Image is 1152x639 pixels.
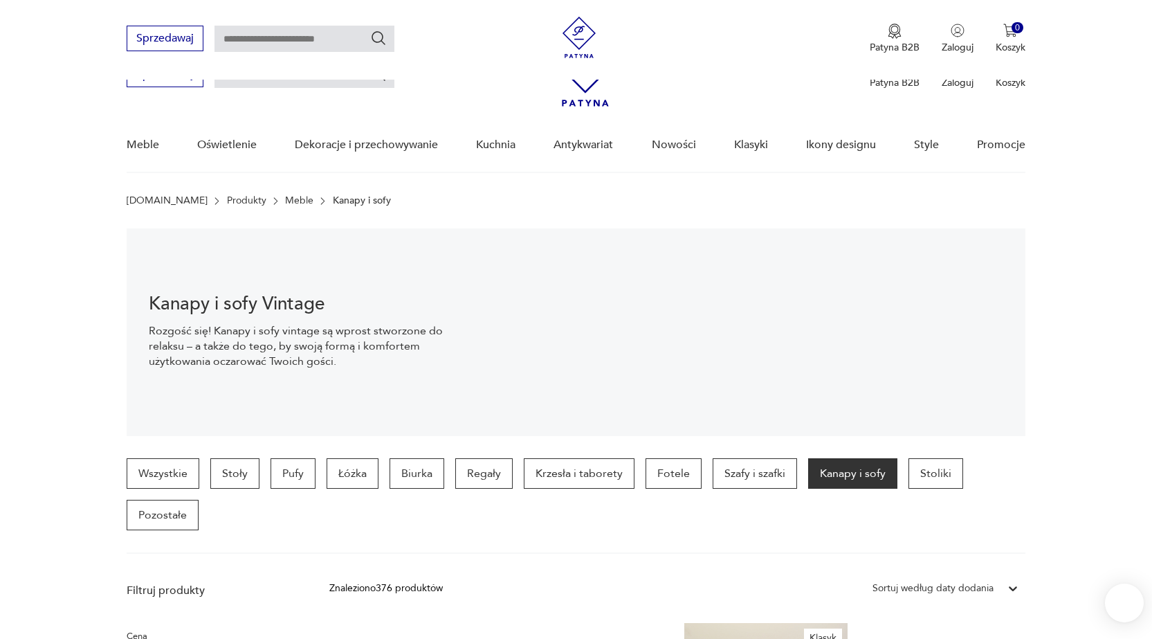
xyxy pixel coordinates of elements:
a: Ikony designu [806,118,876,172]
a: Fotele [646,458,702,489]
button: Sprzedawaj [127,26,203,51]
a: Pufy [271,458,316,489]
a: Style [914,118,939,172]
img: 4dcd11543b3b691785adeaf032051535.jpg [486,228,1025,436]
div: Sortuj według daty dodania [872,581,994,596]
a: [DOMAIN_NAME] [127,195,208,206]
img: Patyna - sklep z meblami i dekoracjami vintage [558,17,600,58]
a: Sprzedawaj [127,71,203,80]
img: Ikonka użytkownika [951,24,964,37]
a: Nowości [652,118,696,172]
a: Pozostałe [127,500,199,530]
a: Dekoracje i przechowywanie [295,118,438,172]
p: Zaloguj [942,76,973,89]
a: Wszystkie [127,458,199,489]
iframe: Smartsupp widget button [1105,584,1144,622]
p: Rozgość się! Kanapy i sofy vintage są wprost stworzone do relaksu – a także do tego, by swoją for... [149,323,464,369]
a: Krzesła i taborety [524,458,634,489]
p: Kanapy i sofy [333,195,391,206]
a: Stoliki [908,458,963,489]
p: Patyna B2B [870,41,920,54]
a: Meble [127,118,159,172]
button: 0Koszyk [996,24,1025,54]
a: Sprzedawaj [127,35,203,44]
a: Biurka [390,458,444,489]
p: Zaloguj [942,41,973,54]
h1: Kanapy i sofy Vintage [149,296,464,312]
img: Ikona medalu [888,24,902,39]
a: Ikona medaluPatyna B2B [870,24,920,54]
a: Antykwariat [554,118,613,172]
a: Łóżka [327,458,378,489]
a: Oświetlenie [197,118,257,172]
p: Koszyk [996,41,1025,54]
p: Koszyk [996,76,1025,89]
a: Stoły [210,458,259,489]
a: Meble [285,195,313,206]
p: Filtruj produkty [127,583,296,598]
div: 0 [1012,22,1023,34]
p: Patyna B2B [870,76,920,89]
a: Produkty [227,195,266,206]
button: Szukaj [370,30,387,46]
img: Ikona koszyka [1003,24,1017,37]
a: Promocje [977,118,1025,172]
a: Kanapy i sofy [808,458,897,489]
a: Kuchnia [476,118,515,172]
div: Znaleziono 376 produktów [329,581,443,596]
button: Zaloguj [942,24,973,54]
a: Szafy i szafki [713,458,797,489]
button: Patyna B2B [870,24,920,54]
a: Regały [455,458,513,489]
a: Klasyki [734,118,768,172]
